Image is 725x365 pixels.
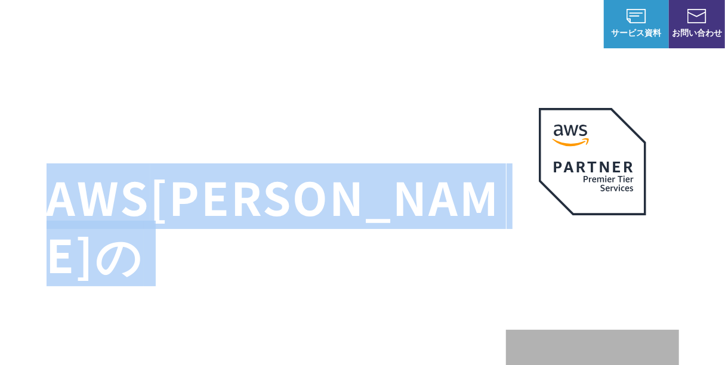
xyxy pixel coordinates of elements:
p: 強み [191,18,220,30]
h1: AWS [PERSON_NAME]の 成功を実現 [47,168,506,339]
em: AWS [579,230,606,247]
p: ナレッジ [489,18,535,30]
p: 業種別ソリューション [313,18,408,30]
a: ログイン [559,18,592,30]
img: AWSプレミアティアサービスパートナー [539,108,646,215]
span: お問い合わせ [669,26,725,39]
a: 導入事例 [432,18,465,30]
p: AWSの導入からコスト削減、 構成・運用の最適化からデータ活用まで 規模や業種業態を問わない マネージドサービスで [47,103,506,156]
span: NHN テコラス AWS総合支援サービス [113,5,178,43]
p: サービス [243,18,289,30]
a: AWS総合支援サービス C-Chorus NHN テコラスAWS総合支援サービス [18,5,179,43]
p: 最上位プレミアティア サービスパートナー [525,230,661,276]
img: AWS総合支援サービス C-Chorus サービス資料 [627,9,646,23]
span: サービス資料 [604,26,669,39]
img: お問い合わせ [687,9,707,23]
